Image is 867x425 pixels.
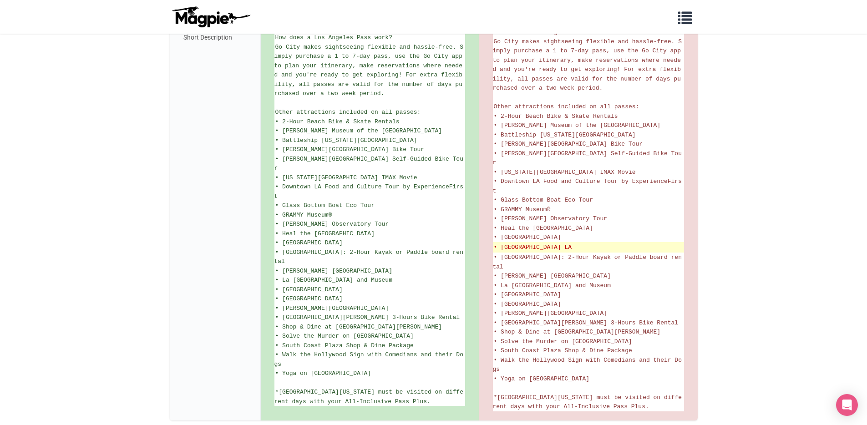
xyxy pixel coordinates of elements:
span: • [PERSON_NAME][GEOGRAPHIC_DATA] [275,305,389,312]
span: • GRAMMY Museum® [494,206,551,213]
span: • South Coast Plaza Shop & Dine Package [494,347,632,354]
span: • [PERSON_NAME][GEOGRAPHIC_DATA] Self-Guided Bike Tour [274,156,463,172]
span: • [PERSON_NAME] Observatory Tour [275,221,389,228]
span: • [GEOGRAPHIC_DATA]: 2-Hour Kayak or Paddle board rental [493,254,682,270]
span: • Walk the Hollywood Sign with Comedians and their Dogs [493,357,682,373]
span: • [GEOGRAPHIC_DATA] [494,291,561,298]
span: • 2-Hour Beach Bike & Skate Rentals [494,113,618,120]
span: • Solve the Murder on [GEOGRAPHIC_DATA] [275,333,414,339]
span: • [PERSON_NAME][GEOGRAPHIC_DATA] Bike Tour [494,141,643,147]
span: Go City makes sightseeing flexible and hassle-free. Simply purchase a 1 to 7-day pass, use the Go... [274,44,466,97]
span: • Battleship [US_STATE][GEOGRAPHIC_DATA] [494,132,636,138]
span: Other attractions included on all passes: [275,109,421,116]
span: • Glass Bottom Boat Eco Tour [275,202,375,209]
span: • Shop & Dine at [GEOGRAPHIC_DATA][PERSON_NAME] [494,329,661,335]
span: • La [GEOGRAPHIC_DATA] and Museum [275,277,392,283]
span: • [PERSON_NAME] [GEOGRAPHIC_DATA] [275,268,392,274]
span: • [GEOGRAPHIC_DATA]: 2-Hour Kayak or Paddle board rental [274,249,463,265]
span: • South Coast Plaza Shop & Dine Package [275,342,414,349]
div: Open Intercom Messenger [836,394,858,416]
span: How does a Los Angeles Pass work? [275,34,392,41]
span: • [GEOGRAPHIC_DATA][PERSON_NAME] 3-Hours Bike Rental [275,314,460,321]
span: • [GEOGRAPHIC_DATA][PERSON_NAME] 3-Hours Bike Rental [494,319,679,326]
span: • [US_STATE][GEOGRAPHIC_DATA] IMAX Movie [275,174,417,181]
span: • GRAMMY Museum® [275,212,332,218]
span: Go City makes sightseeing flexible and hassle-free. Simply purchase a 1 to 7-day pass, use the Go... [493,38,684,92]
span: • Walk the Hollywood Sign with Comedians and their Dogs [274,351,463,368]
span: • [GEOGRAPHIC_DATA] [275,286,343,293]
span: • Yoga on [GEOGRAPHIC_DATA] [275,370,371,377]
span: • Battleship [US_STATE][GEOGRAPHIC_DATA] [275,137,417,144]
span: • [PERSON_NAME] Observatory Tour [494,215,608,222]
img: logo-ab69f6fb50320c5b225c76a69d11143b.png [170,6,252,28]
span: • [PERSON_NAME] Museum of the [GEOGRAPHIC_DATA] [494,122,661,129]
span: • [PERSON_NAME][GEOGRAPHIC_DATA] [494,310,608,317]
span: • Solve the Murder on [GEOGRAPHIC_DATA] [494,338,632,345]
span: • Downtown LA Food and Culture Tour by ExperienceFirst [274,183,463,200]
span: *[GEOGRAPHIC_DATA][US_STATE] must be visited on different days with your All-Inclusive Pass Plus. [274,389,463,405]
span: • [GEOGRAPHIC_DATA] [494,234,561,241]
span: • [PERSON_NAME] Museum of the [GEOGRAPHIC_DATA] [275,127,442,134]
span: • [GEOGRAPHIC_DATA] [275,239,343,246]
span: • 2-Hour Beach Bike & Skate Rentals [275,118,400,125]
span: *[GEOGRAPHIC_DATA][US_STATE] must be visited on different days with your All-Inclusive Pass Plus. [493,394,682,410]
span: • Heal the [GEOGRAPHIC_DATA] [494,225,593,232]
span: • Shop & Dine at [GEOGRAPHIC_DATA][PERSON_NAME] [275,324,442,330]
span: • Heal the [GEOGRAPHIC_DATA] [275,230,375,237]
span: • [GEOGRAPHIC_DATA] [494,301,561,308]
span: • [PERSON_NAME][GEOGRAPHIC_DATA] Bike Tour [275,146,425,153]
span: • Glass Bottom Boat Eco Tour [494,197,593,203]
span: • Downtown LA Food and Culture Tour by ExperienceFirst [493,178,682,194]
span: • [GEOGRAPHIC_DATA] [275,295,343,302]
del: • [GEOGRAPHIC_DATA] LA [494,243,683,252]
span: Other attractions included on all passes: [494,103,639,110]
span: • [PERSON_NAME] [GEOGRAPHIC_DATA] [494,273,611,279]
span: • [US_STATE][GEOGRAPHIC_DATA] IMAX Movie [494,169,636,176]
span: • La [GEOGRAPHIC_DATA] and Museum [494,282,611,289]
span: • [PERSON_NAME][GEOGRAPHIC_DATA] Self-Guided Bike Tour [493,150,682,167]
span: • Yoga on [GEOGRAPHIC_DATA] [494,375,590,382]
